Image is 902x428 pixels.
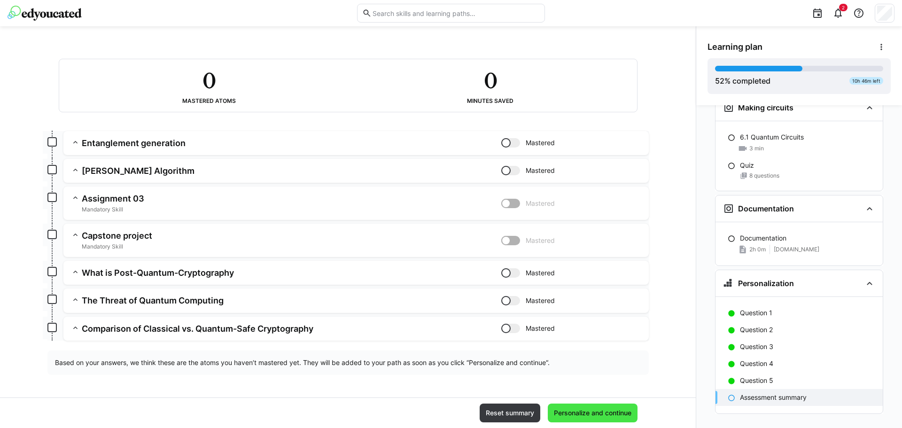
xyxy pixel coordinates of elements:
h3: Personalization [738,279,794,288]
span: 8 questions [749,172,779,179]
h3: Entanglement generation [82,138,501,148]
span: Mastered [526,268,555,278]
h2: 0 [202,67,216,94]
h3: Capstone project [82,230,501,241]
h3: Comparison of Classical vs. Quantum-Safe Cryptography [82,323,501,334]
span: Mastered [526,138,555,148]
div: Mastered atoms [182,98,236,104]
h3: Making circuits [738,103,793,112]
span: [DOMAIN_NAME] [774,246,819,253]
span: Mandatory Skill [82,243,501,250]
h3: [PERSON_NAME] Algorithm [82,165,501,176]
span: 2h 0m [749,246,766,253]
div: Based on your answers, we think these are the atoms you haven’t mastered yet. They will be added ... [47,350,649,375]
p: 6.1 Quantum Circuits [740,132,804,142]
span: Mastered [526,166,555,175]
p: Quiz [740,161,754,170]
h3: What is Post-Quantum-Cryptography [82,267,501,278]
p: Question 4 [740,359,773,368]
h2: 0 [484,67,497,94]
span: Personalize and continue [552,408,633,418]
span: Reset summary [484,408,536,418]
button: Personalize and continue [548,404,638,422]
span: Learning plan [708,42,762,52]
span: Mastered [526,199,555,208]
p: Assessment summary [740,393,807,402]
h3: The Threat of Quantum Computing [82,295,501,306]
div: 10h 46m left [849,77,883,85]
span: Mastered [526,236,555,245]
p: Question 3 [740,342,773,351]
p: Question 1 [740,308,772,318]
h3: Assignment 03 [82,193,501,204]
input: Search skills and learning paths… [372,9,540,17]
p: Question 5 [740,376,773,385]
span: Mastered [526,296,555,305]
button: Reset summary [480,404,540,422]
span: Mastered [526,324,555,333]
p: Question 2 [740,325,773,335]
span: 3 min [749,145,764,152]
span: Mandatory Skill [82,206,501,213]
div: Minutes saved [467,98,513,104]
span: 2 [842,5,845,10]
div: % completed [715,75,770,86]
p: Documentation [740,233,786,243]
span: 52 [715,76,724,86]
h3: Documentation [738,204,794,213]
